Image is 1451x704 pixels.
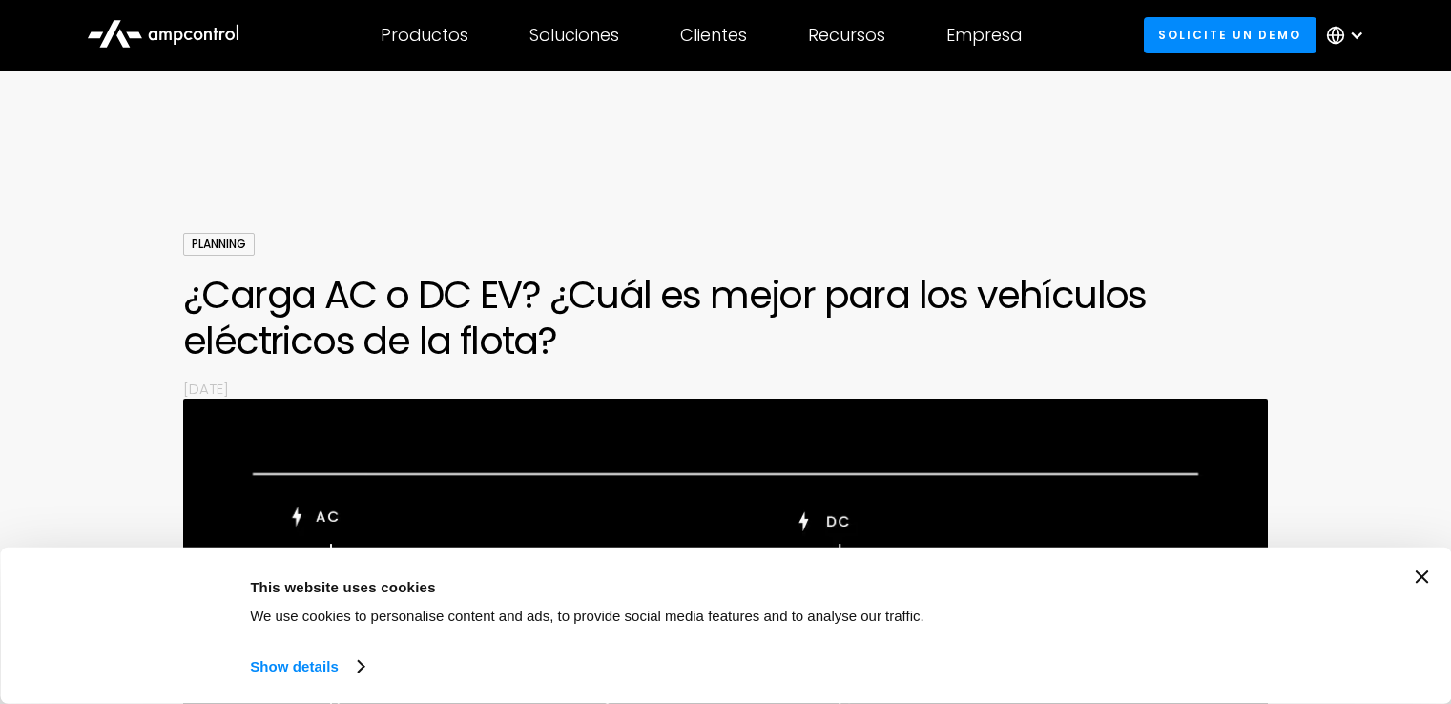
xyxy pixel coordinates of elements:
[680,25,747,46] div: Clientes
[946,25,1022,46] div: Empresa
[808,25,885,46] div: Recursos
[1415,570,1428,584] button: Close banner
[529,25,619,46] div: Soluciones
[1144,17,1316,52] a: Solicite un demo
[250,575,1064,598] div: This website uses cookies
[1107,570,1379,626] button: Okay
[381,25,468,46] div: Productos
[250,608,924,624] span: We use cookies to personalise content and ads, to provide social media features and to analyse ou...
[183,379,1268,399] p: [DATE]
[183,272,1268,363] h1: ¿Carga AC o DC EV? ¿Cuál es mejor para los vehículos eléctricos de la flota?
[250,652,363,681] a: Show details
[183,233,255,256] div: Planning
